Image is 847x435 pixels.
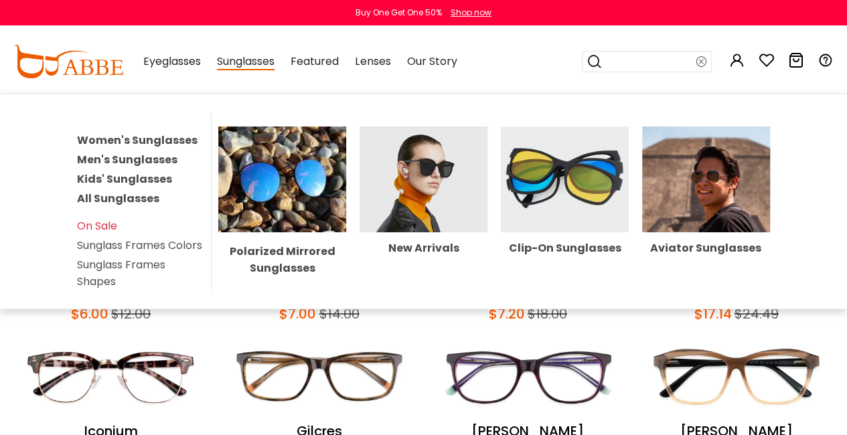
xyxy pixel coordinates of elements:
div: $12.00 [108,304,151,324]
img: Iconium [13,331,208,422]
img: Polarized Mirrored [218,126,346,232]
a: Aviator Sunglasses [642,171,770,253]
div: $7.20 [489,304,525,324]
div: Clip-On Sunglasses [501,243,629,254]
img: Hibbard [431,331,625,422]
img: New Arrivals [360,126,487,232]
span: Our Story [406,54,457,69]
a: All Sunglasses [77,191,159,206]
div: $18.00 [525,304,567,324]
div: Aviator Sunglasses [642,243,770,254]
img: abbeglasses.com [13,45,123,78]
a: Kids' Sunglasses [77,171,172,187]
a: On Sale [77,218,117,234]
div: New Arrivals [360,243,487,254]
div: $7.00 [279,304,316,324]
span: Featured [291,54,339,69]
div: $24.49 [731,304,778,324]
a: Sunglass Frames Colors [77,238,202,253]
img: Clip-On Sunglasses [501,126,629,232]
div: Shop now [451,7,491,19]
div: $6.00 [71,304,108,324]
a: Shop now [444,7,491,18]
span: Sunglasses [217,54,275,70]
a: Men's Sunglasses [77,152,177,167]
a: Women's Sunglasses [77,133,198,148]
div: Polarized Mirrored Sunglasses [218,243,346,276]
div: $17.14 [694,304,731,324]
a: Clip-On Sunglasses [501,171,629,253]
img: Aviator Sunglasses [642,126,770,232]
a: Polarized Mirrored Sunglasses [218,171,346,276]
div: Buy One Get One 50% [356,7,442,19]
img: Sonia [639,331,834,422]
a: Sunglass Frames Shapes [77,257,165,289]
a: New Arrivals [360,171,487,253]
span: Eyeglasses [143,54,201,69]
span: Lenses [355,54,390,69]
img: Gilcres [222,331,416,422]
div: $14.00 [316,304,359,324]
